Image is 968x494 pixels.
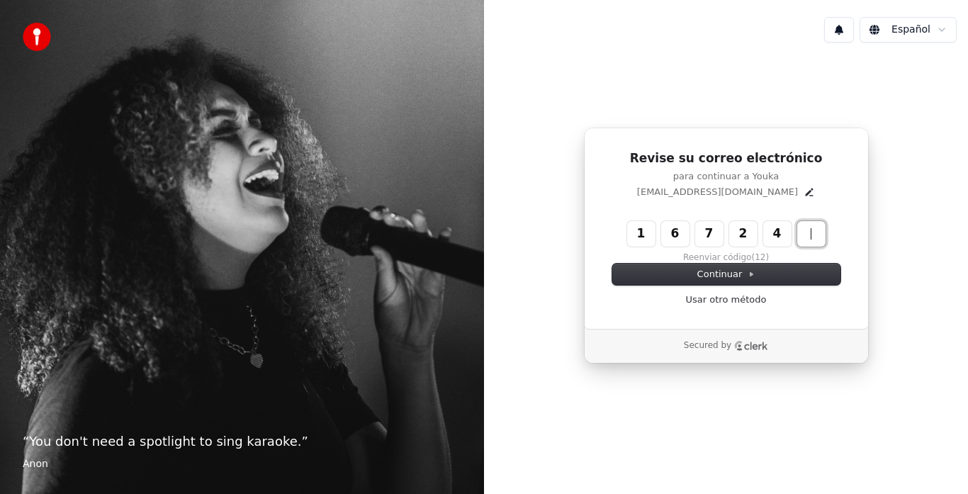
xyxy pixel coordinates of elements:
p: Secured by [684,340,731,352]
input: Enter verification code [627,221,854,247]
p: “ You don't need a spotlight to sing karaoke. ” [23,432,461,451]
a: Usar otro método [686,293,767,306]
p: [EMAIL_ADDRESS][DOMAIN_NAME] [637,186,798,198]
img: youka [23,23,51,51]
a: Clerk logo [734,341,768,351]
button: Continuar [612,264,840,285]
footer: Anon [23,457,461,471]
span: Continuar [697,268,755,281]
button: Edit [804,186,815,198]
h1: Revise su correo electrónico [612,150,840,167]
p: para continuar a Youka [612,170,840,183]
